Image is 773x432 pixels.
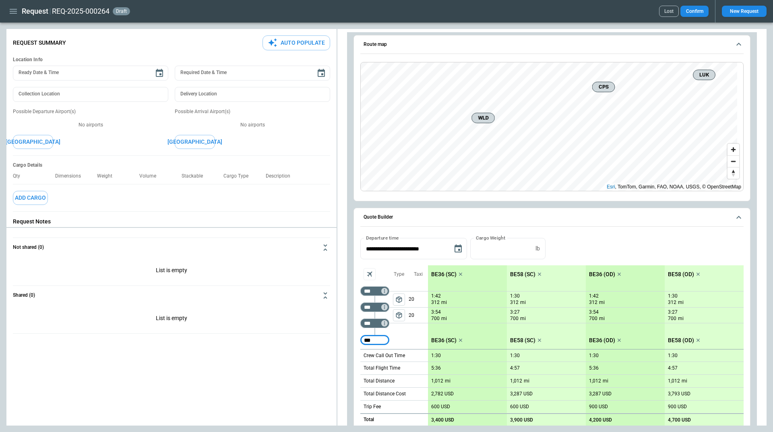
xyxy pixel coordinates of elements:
p: mi [678,299,684,306]
div: Not shared (0) [13,305,330,333]
p: 900 USD [589,404,608,410]
h6: Quote Builder [364,215,393,220]
p: 3,400 USD [431,417,454,423]
button: Not shared (0) [13,238,330,257]
p: mi [678,315,684,322]
p: 600 USD [431,404,450,410]
p: mi [520,315,526,322]
p: mi [599,315,605,322]
span: WLD [475,114,491,122]
button: Zoom in [728,144,739,155]
p: 20 [409,291,428,307]
button: Zoom out [728,155,739,167]
p: 600 USD [510,404,529,410]
p: 20 [409,308,428,323]
p: Qty [13,173,27,179]
button: Choose date [151,65,167,81]
p: 1:42 [589,293,599,299]
p: 2,782 USD [431,391,454,397]
p: Stackable [182,173,209,179]
span: Type of sector [393,309,405,321]
p: 1:30 [510,293,520,299]
p: 1:30 [668,353,678,359]
h6: Route map [364,42,387,47]
button: Choose date, selected date is Aug 29, 2025 [450,241,466,257]
label: Cargo Weight [476,234,505,241]
h1: Request [22,6,48,16]
p: mi [445,378,451,384]
p: mi [520,299,526,306]
div: Not shared (0) [13,257,330,285]
button: Lost [659,6,679,17]
p: Type [394,271,404,278]
span: package_2 [395,296,403,304]
p: 1:30 [668,293,678,299]
p: 5:36 [589,365,599,371]
p: No airports [13,122,168,128]
p: 1,012 [589,378,601,384]
p: 700 [589,315,597,322]
p: 700 [510,315,519,322]
button: Add Cargo [13,191,48,205]
p: 5:36 [431,365,441,371]
p: 3,793 USD [668,391,690,397]
p: Total Distance [364,378,395,384]
p: BE58 (OD) [668,271,694,278]
p: List is empty [13,257,330,285]
p: 3:27 [510,309,520,315]
p: mi [603,378,608,384]
p: 312 [431,299,440,306]
p: mi [441,299,447,306]
p: 700 [668,315,676,322]
div: , TomTom, Garmin, FAO, NOAA, USGS, © OpenStreetMap [607,183,741,191]
span: Aircraft selection [364,268,376,280]
p: Volume [139,173,163,179]
button: [GEOGRAPHIC_DATA] [13,135,53,149]
button: left aligned [393,309,405,321]
p: BE58 (SC) [510,271,535,278]
h6: Cargo Details [13,162,330,168]
label: Departure time [366,234,399,241]
p: 4,700 USD [668,417,691,423]
p: BE58 (SC) [510,337,535,344]
p: mi [682,378,687,384]
button: Quote Builder [360,208,744,227]
div: Not found [360,318,389,328]
p: 4,200 USD [589,417,612,423]
p: Request Notes [13,218,330,225]
p: 1,012 [431,378,443,384]
div: Route map [360,62,744,192]
p: Total Flight Time [364,365,400,372]
p: BE36 (SC) [431,271,457,278]
p: Weight [97,173,119,179]
p: BE36 (SC) [431,337,457,344]
p: List is empty [13,305,330,333]
p: 3:27 [668,309,678,315]
p: Possible Departure Airport(s) [13,108,168,115]
span: Type of sector [393,294,405,306]
p: BE36 (OD) [589,271,615,278]
p: 312 [589,299,597,306]
button: Confirm [680,6,709,17]
p: 1,012 [668,378,680,384]
p: Description [266,173,297,179]
h6: Location Info [13,57,330,63]
p: 4:57 [668,365,678,371]
p: Possible Arrival Airport(s) [175,108,330,115]
p: 312 [510,299,519,306]
p: 1:30 [589,353,599,359]
p: Cargo Type [223,173,255,179]
div: Too short [360,335,389,345]
h6: Shared (0) [13,293,35,298]
span: draft [114,8,128,14]
h6: Total [364,417,374,422]
p: No airports [175,122,330,128]
p: lb [535,245,540,252]
p: 1,012 [510,378,522,384]
p: Crew Call Out Time [364,352,405,359]
p: 3,900 USD [510,417,533,423]
p: BE36 (OD) [589,337,615,344]
p: mi [441,315,447,322]
button: New Request [722,6,767,17]
p: 1:30 [510,353,520,359]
